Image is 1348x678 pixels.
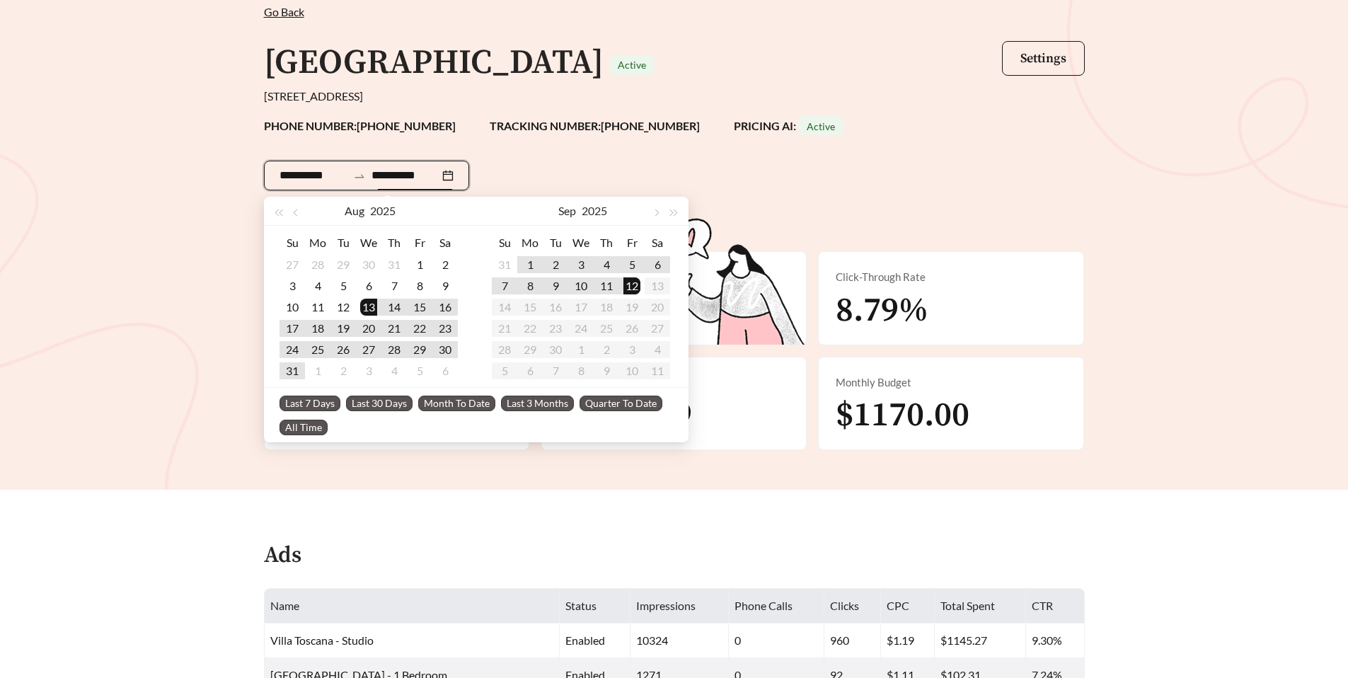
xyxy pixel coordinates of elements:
[492,254,517,275] td: 2025-08-31
[490,119,700,132] strong: TRACKING NUMBER: [PHONE_NUMBER]
[356,318,381,339] td: 2025-08-20
[335,341,352,358] div: 26
[265,589,560,624] th: Name
[935,624,1026,658] td: $1145.27
[353,169,366,182] span: to
[305,275,330,297] td: 2025-08-04
[1026,624,1084,658] td: 9.30%
[881,624,935,658] td: $1.19
[432,254,458,275] td: 2025-08-02
[309,362,326,379] div: 1
[411,277,428,294] div: 8
[594,231,619,254] th: Th
[824,624,880,658] td: 960
[594,254,619,275] td: 2025-09-04
[407,360,432,381] td: 2025-09-05
[280,231,305,254] th: Su
[568,275,594,297] td: 2025-09-10
[517,275,543,297] td: 2025-09-08
[734,119,843,132] strong: PRICING AI:
[407,254,432,275] td: 2025-08-01
[309,341,326,358] div: 25
[411,320,428,337] div: 22
[407,297,432,318] td: 2025-08-15
[824,589,880,624] th: Clicks
[280,297,305,318] td: 2025-08-10
[437,299,454,316] div: 16
[729,589,825,624] th: Phone Calls
[407,318,432,339] td: 2025-08-22
[284,256,301,273] div: 27
[517,231,543,254] th: Mo
[407,231,432,254] th: Fr
[284,277,301,294] div: 3
[264,88,1085,105] div: [STREET_ADDRESS]
[560,589,630,624] th: Status
[356,275,381,297] td: 2025-08-06
[630,589,728,624] th: Impressions
[836,289,928,332] span: 8.79%
[836,269,1066,285] div: Click-Through Rate
[381,275,407,297] td: 2025-08-07
[836,394,969,437] span: $1170.00
[284,341,301,358] div: 24
[305,339,330,360] td: 2025-08-25
[264,544,301,568] h4: Ads
[360,277,377,294] div: 6
[356,339,381,360] td: 2025-08-27
[360,341,377,358] div: 27
[280,396,340,411] span: Last 7 Days
[386,341,403,358] div: 28
[547,277,564,294] div: 9
[264,42,604,84] h1: [GEOGRAPHIC_DATA]
[565,633,605,647] span: enabled
[568,231,594,254] th: We
[580,396,662,411] span: Quarter To Date
[264,5,304,18] span: Go Back
[280,318,305,339] td: 2025-08-17
[346,396,413,411] span: Last 30 Days
[437,320,454,337] div: 23
[284,320,301,337] div: 17
[411,299,428,316] div: 15
[360,299,377,316] div: 13
[309,256,326,273] div: 28
[1032,599,1053,612] span: CTR
[280,339,305,360] td: 2025-08-24
[381,231,407,254] th: Th
[280,254,305,275] td: 2025-07-27
[407,339,432,360] td: 2025-08-29
[1002,41,1085,76] button: Settings
[496,277,513,294] div: 7
[543,275,568,297] td: 2025-09-09
[1020,50,1066,67] span: Settings
[619,275,645,297] td: 2025-09-12
[386,256,403,273] div: 31
[345,197,364,225] button: Aug
[386,277,403,294] div: 7
[935,589,1026,624] th: Total Spent
[330,339,356,360] td: 2025-08-26
[572,277,589,294] div: 10
[547,256,564,273] div: 2
[729,624,825,658] td: 0
[437,256,454,273] div: 2
[330,275,356,297] td: 2025-08-05
[330,318,356,339] td: 2025-08-19
[432,275,458,297] td: 2025-08-09
[309,277,326,294] div: 4
[630,624,728,658] td: 10324
[411,362,428,379] div: 5
[305,297,330,318] td: 2025-08-11
[305,360,330,381] td: 2025-09-01
[381,339,407,360] td: 2025-08-28
[572,256,589,273] div: 3
[305,254,330,275] td: 2025-07-28
[330,254,356,275] td: 2025-07-29
[437,277,454,294] div: 9
[558,197,576,225] button: Sep
[335,256,352,273] div: 29
[432,360,458,381] td: 2025-09-06
[623,277,640,294] div: 12
[432,297,458,318] td: 2025-08-16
